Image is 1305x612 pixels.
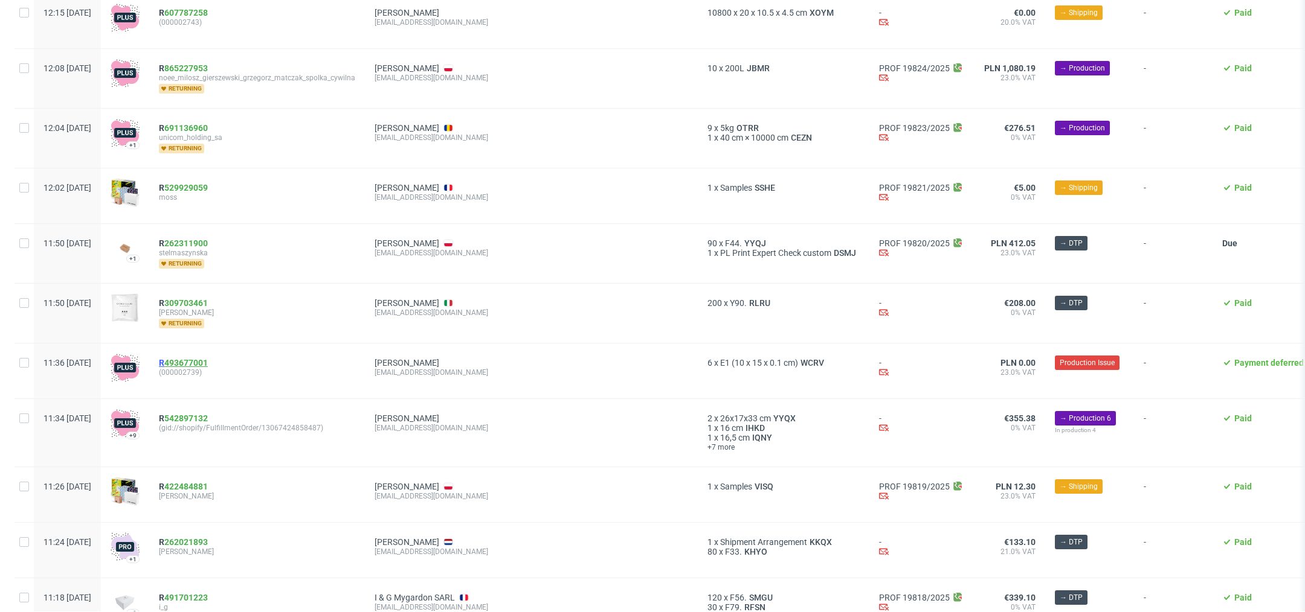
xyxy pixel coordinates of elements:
[159,73,355,83] span: noee_milosz_gierszewski_grzegorz_matczak_spolka_cywilna
[720,537,807,547] span: Shipment Arrangement
[771,413,798,423] a: YYQX
[752,183,778,193] span: SSHE
[807,8,836,18] a: XOYM
[164,123,208,133] a: 691136960
[159,8,210,18] a: R607787258
[159,238,208,248] span: R
[752,482,776,491] a: VISQ
[707,183,712,193] span: 1
[707,413,860,423] div: x
[707,537,860,547] div: x
[375,308,688,317] div: [EMAIL_ADDRESS][DOMAIN_NAME]
[720,133,788,142] span: 40 cm × 10000 cm
[375,482,439,491] a: [PERSON_NAME]
[720,183,752,193] span: Samples
[720,482,752,491] span: Samples
[43,298,91,308] span: 11:50 [DATE]
[1144,298,1203,328] span: -
[375,8,439,18] a: [PERSON_NAME]
[375,423,688,433] div: [EMAIL_ADDRESS][DOMAIN_NAME]
[1234,123,1252,133] span: Paid
[159,298,210,308] a: R309703461
[707,8,860,18] div: x
[375,413,439,423] a: [PERSON_NAME]
[707,413,712,423] span: 2
[43,183,91,193] span: 12:02 [DATE]
[1144,358,1203,384] span: -
[1144,123,1203,153] span: -
[879,238,950,248] a: PROF 19820/2025
[1222,238,1237,248] span: Due
[707,248,860,258] div: x
[788,133,814,142] span: CEZN
[159,593,210,602] a: R491701223
[879,298,965,319] div: -
[720,123,734,133] span: 5kg
[996,482,1036,491] span: PLN 12.30
[807,537,834,547] span: KKQX
[129,556,137,563] div: +1
[991,238,1036,248] span: PLN 412.05
[111,293,140,322] img: version_two_editor_design
[707,123,860,133] div: x
[375,537,439,547] a: [PERSON_NAME]
[159,423,355,433] span: (gid://shopify/FulfillmentOrder/13067424858487)
[720,358,798,368] span: E1 (10 x 15 x 0.1 cm)
[707,593,860,602] div: x
[43,413,91,423] span: 11:34 [DATE]
[1060,63,1105,74] span: → Production
[111,594,140,611] img: data
[1014,8,1036,18] span: €0.00
[750,433,775,442] span: IQNY
[159,593,208,602] span: R
[375,358,439,368] a: [PERSON_NAME]
[159,183,210,193] a: R529929059
[159,248,355,258] span: stelmaszynska
[1060,182,1098,193] span: → Shipping
[111,3,140,32] img: plus-icon.676465ae8f3a83198b3f.png
[747,593,775,602] a: SMGU
[159,413,210,423] a: R542897132
[707,537,712,547] span: 1
[375,73,688,83] div: [EMAIL_ADDRESS][DOMAIN_NAME]
[159,63,210,73] a: R865227953
[164,482,208,491] a: 422484881
[159,482,208,491] span: R
[43,482,91,491] span: 11:26 [DATE]
[375,602,688,612] div: [EMAIL_ADDRESS][DOMAIN_NAME]
[164,593,208,602] a: 491701223
[707,63,860,73] div: x
[159,63,208,73] span: R
[1234,183,1252,193] span: Paid
[1234,8,1252,18] span: Paid
[159,18,355,27] span: (000002743)
[111,532,140,561] img: pro-icon.017ec5509f39f3e742e3.png
[742,238,768,248] span: YYQJ
[1144,537,1203,563] span: -
[747,298,773,308] a: RLRU
[164,183,208,193] a: 529929059
[164,63,208,73] a: 865227953
[725,547,742,556] span: F33.
[707,423,860,433] div: x
[159,298,208,308] span: R
[43,593,91,602] span: 11:18 [DATE]
[159,537,210,547] a: R262021893
[164,537,208,547] a: 262021893
[111,237,140,260] img: data
[159,183,208,193] span: R
[743,423,767,433] span: IHKD
[707,442,860,452] span: +7 more
[1144,413,1203,452] span: -
[742,547,770,556] a: KHYO
[159,144,204,153] span: returning
[1004,593,1036,602] span: €339.10
[879,8,965,29] div: -
[831,248,859,258] span: DSMJ
[159,8,208,18] span: R
[129,142,137,148] div: +1
[742,602,768,612] span: RFSN
[879,358,965,379] div: -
